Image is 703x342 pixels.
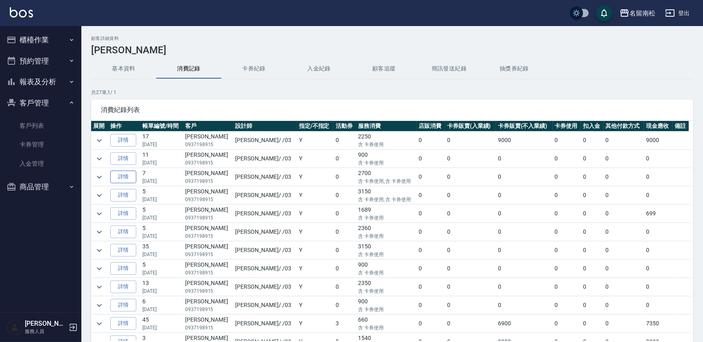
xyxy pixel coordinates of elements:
[183,186,234,204] td: [PERSON_NAME]
[234,241,297,259] td: [PERSON_NAME] / /03
[183,278,234,296] td: [PERSON_NAME]
[358,178,415,185] p: 含 卡券使用, 含 卡券使用
[581,241,603,259] td: 0
[297,121,334,132] th: 指定/不指定
[356,296,417,314] td: 900
[93,244,105,256] button: expand row
[185,306,231,313] p: 0937198915
[496,278,553,296] td: 0
[142,306,181,313] p: [DATE]
[496,315,553,333] td: 6900
[185,269,231,276] p: 0937198915
[417,121,445,132] th: 店販消費
[445,223,496,241] td: 0
[185,214,231,221] p: 0937198915
[286,59,351,79] button: 入金紀錄
[604,296,644,314] td: 0
[672,121,689,132] th: 備註
[234,223,297,241] td: [PERSON_NAME] / /03
[25,320,66,328] h5: [PERSON_NAME]
[183,223,234,241] td: [PERSON_NAME]
[3,176,78,197] button: 商品管理
[417,186,445,204] td: 0
[644,278,672,296] td: 0
[183,168,234,186] td: [PERSON_NAME]
[581,223,603,241] td: 0
[496,241,553,259] td: 0
[644,186,672,204] td: 0
[553,132,581,149] td: 0
[604,121,644,132] th: 其他付款方式
[297,132,334,149] td: Y
[417,168,445,186] td: 0
[553,296,581,314] td: 0
[445,260,496,278] td: 0
[183,296,234,314] td: [PERSON_NAME]
[356,132,417,149] td: 2250
[140,150,183,168] td: 11
[93,226,105,238] button: expand row
[417,260,445,278] td: 0
[185,141,231,148] p: 0937198915
[358,324,415,331] p: 含 卡券使用
[445,315,496,333] td: 0
[356,278,417,296] td: 2350
[140,241,183,259] td: 35
[358,287,415,295] p: 含 卡券使用
[553,260,581,278] td: 0
[445,278,496,296] td: 0
[140,205,183,223] td: 5
[356,150,417,168] td: 900
[3,50,78,72] button: 預約管理
[358,269,415,276] p: 含 卡券使用
[581,150,603,168] td: 0
[334,168,356,186] td: 0
[358,196,415,203] p: 含 卡券使用, 含 卡券使用
[140,132,183,149] td: 17
[644,168,672,186] td: 0
[496,223,553,241] td: 0
[93,189,105,202] button: expand row
[185,251,231,258] p: 0937198915
[417,315,445,333] td: 0
[496,186,553,204] td: 0
[496,150,553,168] td: 0
[553,241,581,259] td: 0
[101,106,683,114] span: 消費紀錄列表
[183,150,234,168] td: [PERSON_NAME]
[234,260,297,278] td: [PERSON_NAME] / /03
[185,287,231,295] p: 0937198915
[297,168,334,186] td: Y
[110,152,136,165] a: 詳情
[553,150,581,168] td: 0
[142,141,181,148] p: [DATE]
[110,299,136,311] a: 詳情
[110,171,136,183] a: 詳情
[596,5,612,21] button: save
[156,59,221,79] button: 消費記錄
[482,59,547,79] button: 抽獎券紀錄
[183,205,234,223] td: [PERSON_NAME]
[496,121,553,132] th: 卡券販賣(不入業績)
[553,168,581,186] td: 0
[108,121,140,132] th: 操作
[581,260,603,278] td: 0
[3,29,78,50] button: 櫃檯作業
[297,223,334,241] td: Y
[234,296,297,314] td: [PERSON_NAME] / /03
[644,121,672,132] th: 現金應收
[297,241,334,259] td: Y
[604,186,644,204] td: 0
[334,150,356,168] td: 0
[356,205,417,223] td: 1689
[297,260,334,278] td: Y
[7,319,23,335] img: Person
[644,315,672,333] td: 7350
[334,121,356,132] th: 活動券
[644,296,672,314] td: 0
[496,260,553,278] td: 0
[334,223,356,241] td: 0
[183,132,234,149] td: [PERSON_NAME]
[142,232,181,240] p: [DATE]
[142,178,181,185] p: [DATE]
